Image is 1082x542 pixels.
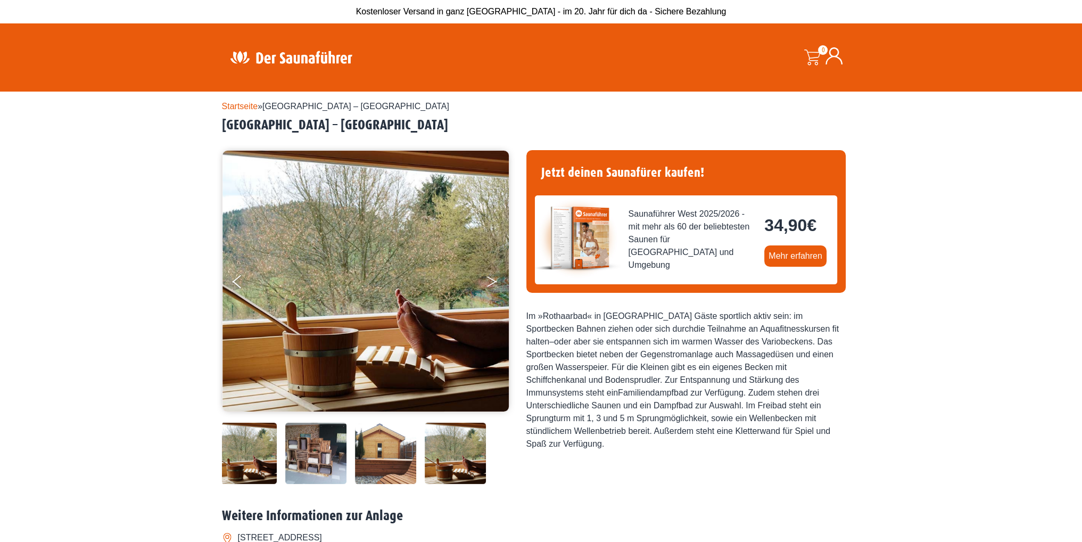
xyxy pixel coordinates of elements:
h4: Jetzt deinen Saunafürer kaufen! [535,159,837,187]
span: [GEOGRAPHIC_DATA] – [GEOGRAPHIC_DATA] [262,102,449,111]
a: Startseite [222,102,258,111]
button: Previous [233,270,259,297]
a: Mehr erfahren [764,245,827,267]
span: » [222,102,449,111]
span: Kostenloser Versand in ganz [GEOGRAPHIC_DATA] - im 20. Jahr für dich da - Sichere Bezahlung [356,7,726,16]
img: der-saunafuehrer-2025-west.jpg [535,195,620,281]
bdi: 34,90 [764,216,816,235]
button: Next [486,270,513,297]
div: Im »Rothaarbad« in [GEOGRAPHIC_DATA] Gäste sportlich aktiv sein: im Sportbecken Bahnen ziehen ode... [526,310,846,450]
h2: [GEOGRAPHIC_DATA] – [GEOGRAPHIC_DATA] [222,117,861,134]
span: 0 [818,45,828,55]
h2: Weitere Informationen zur Anlage [222,508,861,524]
span: Saunaführer West 2025/2026 - mit mehr als 60 der beliebtesten Saunen für [GEOGRAPHIC_DATA] und Um... [629,208,756,272]
span: € [807,216,816,235]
